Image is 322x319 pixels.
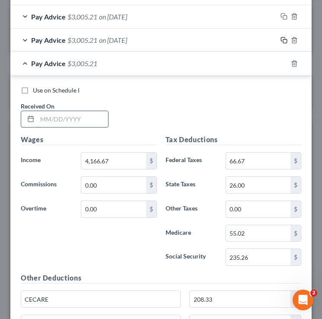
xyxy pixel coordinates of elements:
[161,249,221,266] label: Social Security
[310,290,317,297] span: 2
[31,36,66,44] span: Pay Advice
[226,249,290,265] input: 0.00
[31,13,66,21] span: Pay Advice
[81,201,146,217] input: 0.00
[290,201,301,217] div: $
[226,153,290,169] input: 0.00
[290,291,301,307] div: $
[226,177,290,193] input: 0.00
[99,36,127,44] span: on [DATE]
[21,156,41,163] span: Income
[99,13,127,21] span: on [DATE]
[16,176,77,194] label: Commissions
[21,273,301,284] h5: Other Deductions
[226,225,290,242] input: 0.00
[67,59,97,67] span: $3,005.21
[190,291,290,307] input: 0.00
[290,225,301,242] div: $
[33,86,80,94] span: Use on Schedule I
[31,59,66,67] span: Pay Advice
[21,134,157,145] h5: Wages
[146,177,156,193] div: $
[21,291,180,307] input: Specify...
[293,290,313,310] iframe: Intercom live chat
[290,153,301,169] div: $
[290,177,301,193] div: $
[226,201,290,217] input: 0.00
[161,152,221,169] label: Federal Taxes
[161,225,221,242] label: Medicare
[81,177,146,193] input: 0.00
[290,249,301,265] div: $
[67,36,97,44] span: $3,005.21
[21,102,54,110] span: Received On
[161,201,221,218] label: Other Taxes
[81,153,146,169] input: 0.00
[166,134,302,145] h5: Tax Deductions
[37,111,108,128] input: MM/DD/YYYY
[146,201,156,217] div: $
[67,13,97,21] span: $3,005.21
[16,201,77,218] label: Overtime
[146,153,156,169] div: $
[161,176,221,194] label: State Taxes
